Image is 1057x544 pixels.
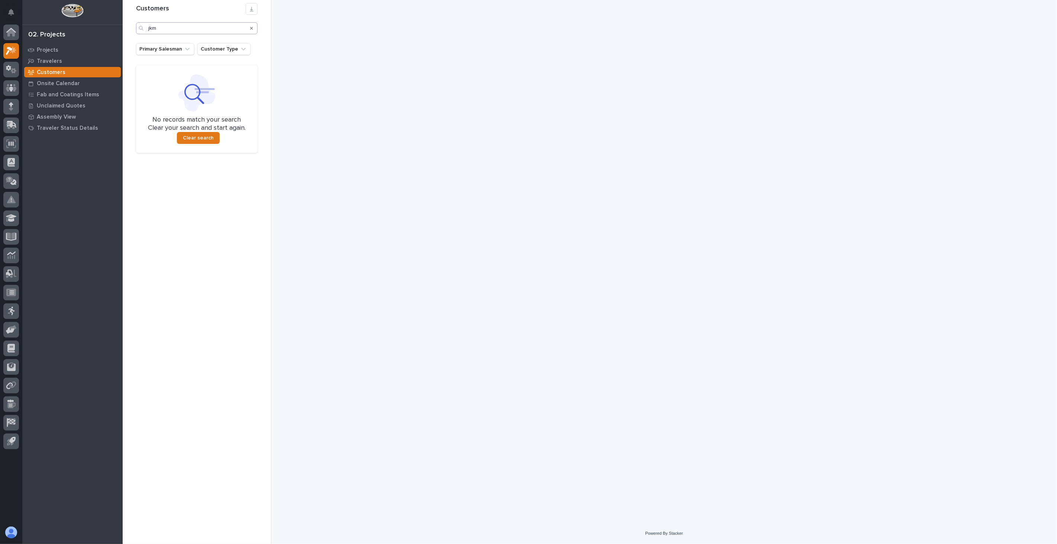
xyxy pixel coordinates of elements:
[22,67,123,78] a: Customers
[22,89,123,100] a: Fab and Coatings Items
[177,132,220,144] button: Clear search
[3,4,19,20] button: Notifications
[183,135,214,141] span: Clear search
[645,531,683,535] a: Powered By Stacker
[136,43,194,55] button: Primary Salesman
[22,44,123,55] a: Projects
[37,58,62,65] p: Travelers
[197,43,250,55] button: Customer Type
[22,55,123,67] a: Travelers
[37,125,98,132] p: Traveler Status Details
[22,78,123,89] a: Onsite Calendar
[136,22,258,34] input: Search
[28,31,65,39] div: 02. Projects
[9,9,19,21] div: Notifications
[37,47,58,54] p: Projects
[37,69,65,76] p: Customers
[37,91,99,98] p: Fab and Coatings Items
[148,124,246,132] p: Clear your search and start again.
[22,100,123,111] a: Unclaimed Quotes
[61,4,83,17] img: Workspace Logo
[3,525,19,540] button: users-avatar
[37,114,76,120] p: Assembly View
[22,111,123,122] a: Assembly View
[37,103,85,109] p: Unclaimed Quotes
[37,80,80,87] p: Onsite Calendar
[22,122,123,133] a: Traveler Status Details
[145,116,249,124] p: No records match your search
[136,5,246,13] h1: Customers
